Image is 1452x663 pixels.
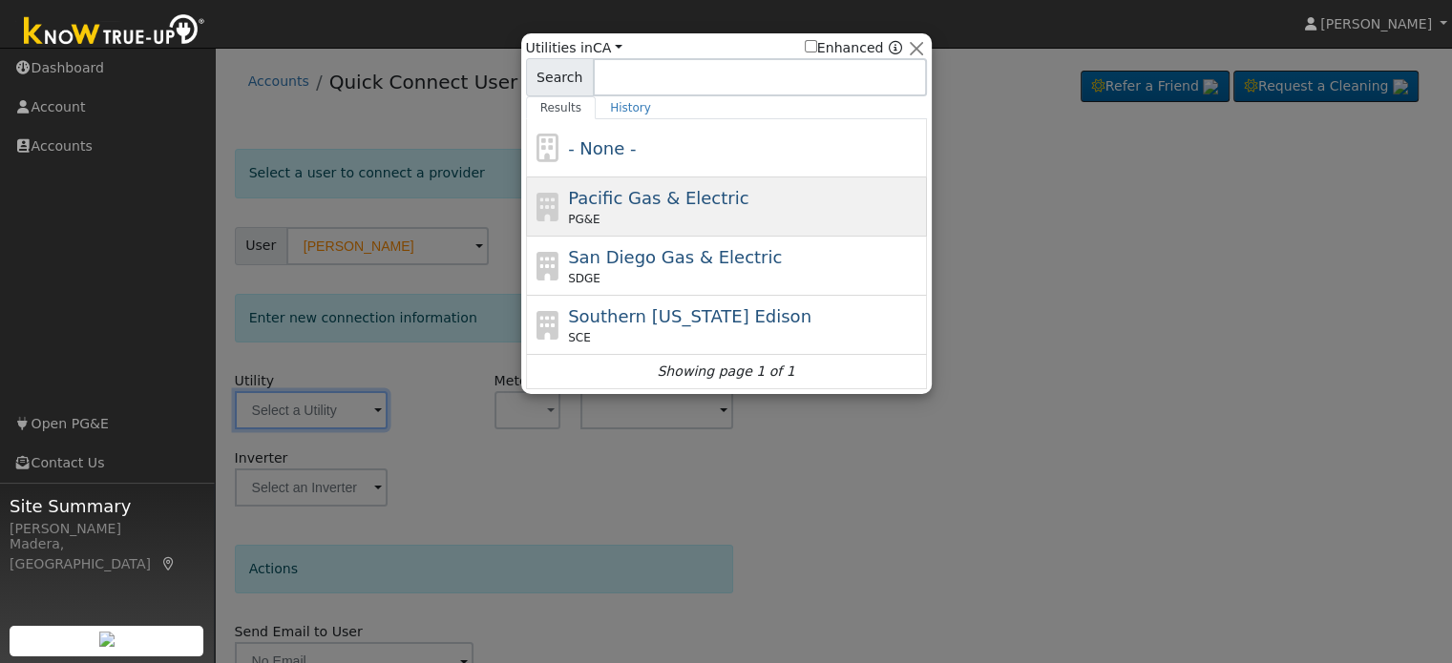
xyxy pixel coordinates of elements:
[526,58,594,96] span: Search
[593,40,622,55] a: CA
[805,38,884,58] label: Enhanced
[657,362,794,382] i: Showing page 1 of 1
[1320,16,1432,31] span: [PERSON_NAME]
[568,247,782,267] span: San Diego Gas & Electric
[10,519,204,539] div: [PERSON_NAME]
[10,493,204,519] span: Site Summary
[99,632,115,647] img: retrieve
[805,40,817,52] input: Enhanced
[596,96,665,119] a: History
[160,556,178,571] a: Map
[568,306,811,326] span: Southern [US_STATE] Edison
[568,329,591,346] span: SCE
[10,534,204,574] div: Madera, [GEOGRAPHIC_DATA]
[526,38,622,58] span: Utilities in
[568,270,600,287] span: SDGE
[888,40,901,55] a: Enhanced Providers
[14,10,215,53] img: Know True-Up
[568,188,748,208] span: Pacific Gas & Electric
[568,138,636,158] span: - None -
[805,38,902,58] span: Show enhanced providers
[568,211,600,228] span: PG&E
[526,96,597,119] a: Results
